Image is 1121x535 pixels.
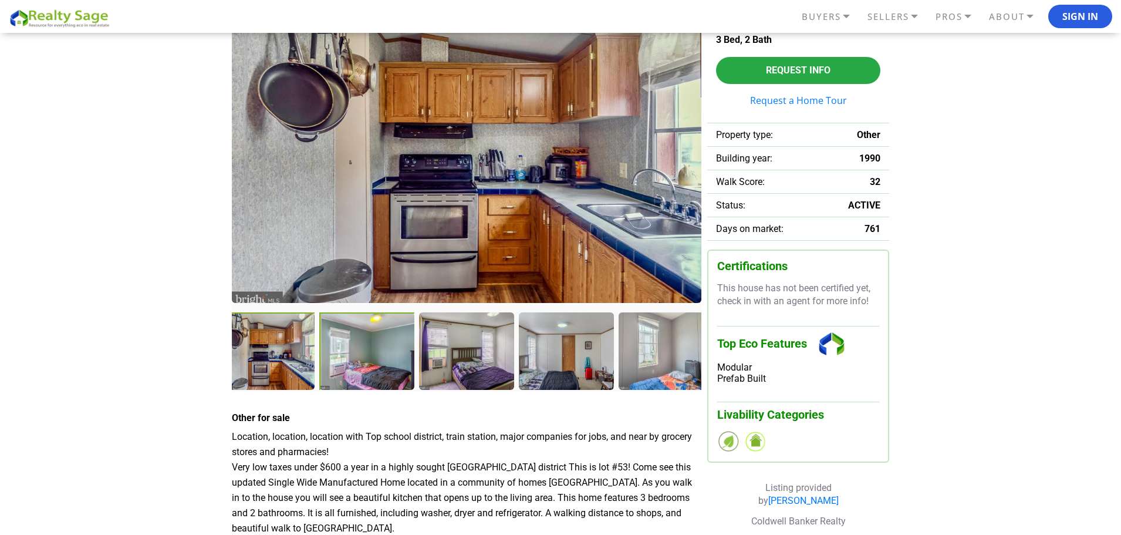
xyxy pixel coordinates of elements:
button: Request Info [716,57,880,84]
a: Request a Home Tour [716,96,880,105]
span: Days on market: [716,223,784,234]
span: 761 [865,223,880,234]
span: Listing provided by [758,482,839,506]
div: Modular Prefab Built [717,362,879,384]
h3: Livability Categories [717,402,879,422]
span: 32 [870,176,880,187]
span: Building year: [716,153,772,164]
h3: Top Eco Features [717,326,879,362]
a: SELLERS [865,6,933,27]
a: PROS [933,6,986,27]
h4: Other for sale [232,412,701,423]
span: Coldwell Banker Realty [751,516,846,527]
span: Status: [716,200,745,211]
button: Sign In [1048,5,1112,28]
span: 3 Bed, 2 Bath [716,34,772,45]
a: ABOUT [986,6,1048,27]
p: This house has not been certified yet, check in with an agent for more info! [717,282,879,308]
span: ACTIVE [848,200,880,211]
a: BUYERS [799,6,865,27]
img: REALTY SAGE [9,8,114,28]
span: 1990 [859,153,880,164]
a: [PERSON_NAME] [768,495,839,506]
span: Other [857,129,880,140]
h3: Certifications [717,260,879,273]
span: Property type: [716,129,773,140]
span: Walk Score: [716,176,765,187]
